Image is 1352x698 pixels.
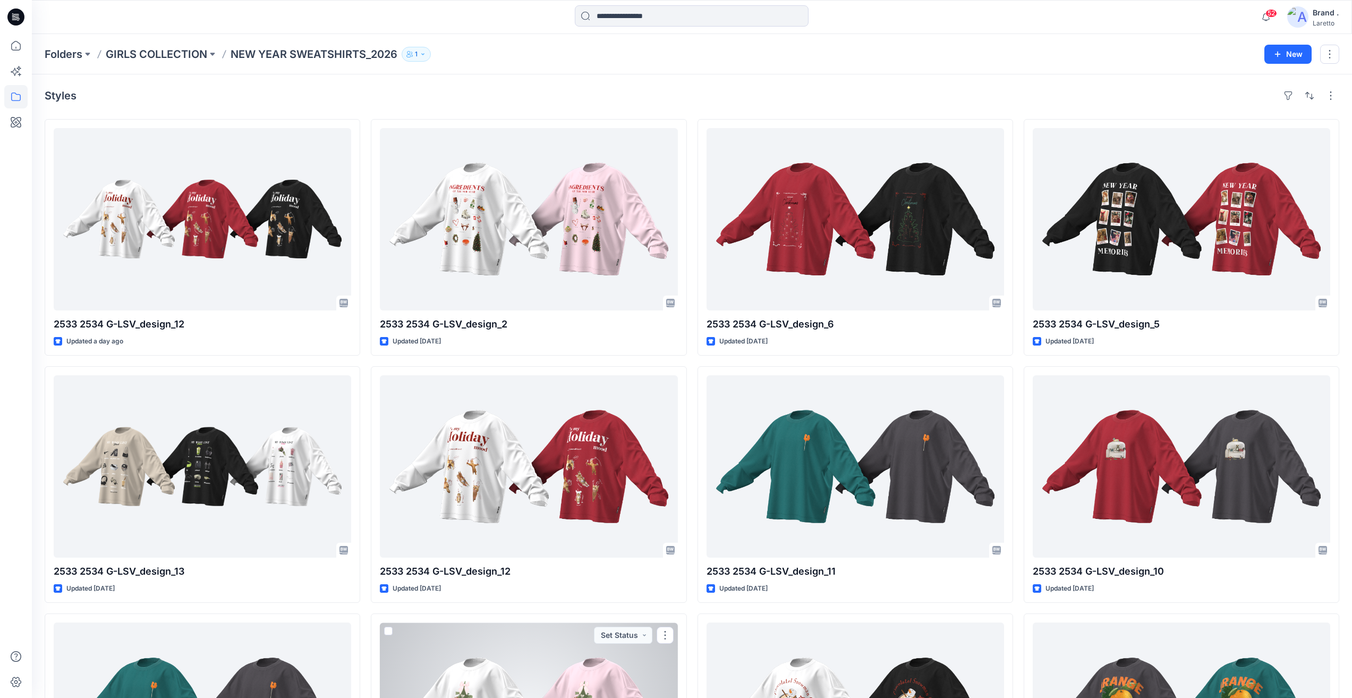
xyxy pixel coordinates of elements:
[380,317,677,332] p: 2533 2534 G-LSV_design_2
[393,336,441,347] p: Updated [DATE]
[1265,9,1277,18] span: 52
[402,47,431,62] button: 1
[54,564,351,579] p: 2533 2534 G-LSV_design_13
[1264,45,1312,64] button: New
[231,47,397,62] p: NEW YEAR SWEATSHIRTS_2026
[1033,317,1330,332] p: 2533 2534 G-LSV_design_5
[393,583,441,594] p: Updated [DATE]
[415,48,418,60] p: 1
[45,47,82,62] a: Folders
[1033,564,1330,579] p: 2533 2534 G-LSV_design_10
[106,47,207,62] a: GIRLS COLLECTION
[54,317,351,332] p: 2533 2534 G-LSV_design_12
[1033,375,1330,558] a: 2533 2534 G-LSV_design_10
[719,583,768,594] p: Updated [DATE]
[66,583,115,594] p: Updated [DATE]
[1313,19,1339,27] div: Laretto
[707,375,1004,558] a: 2533 2534 G-LSV_design_11
[380,375,677,558] a: 2533 2534 G-LSV_design_12
[1313,6,1339,19] div: Brand .
[66,336,123,347] p: Updated a day ago
[1287,6,1308,28] img: avatar
[380,564,677,579] p: 2533 2534 G-LSV_design_12
[380,128,677,310] a: 2533 2534 G-LSV_design_2
[707,128,1004,310] a: 2533 2534 G-LSV_design_6
[1045,583,1094,594] p: Updated [DATE]
[707,564,1004,579] p: 2533 2534 G-LSV_design_11
[45,89,76,102] h4: Styles
[707,317,1004,332] p: 2533 2534 G-LSV_design_6
[1045,336,1094,347] p: Updated [DATE]
[54,375,351,558] a: 2533 2534 G-LSV_design_13
[719,336,768,347] p: Updated [DATE]
[54,128,351,310] a: 2533 2534 G-LSV_design_12
[1033,128,1330,310] a: 2533 2534 G-LSV_design_5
